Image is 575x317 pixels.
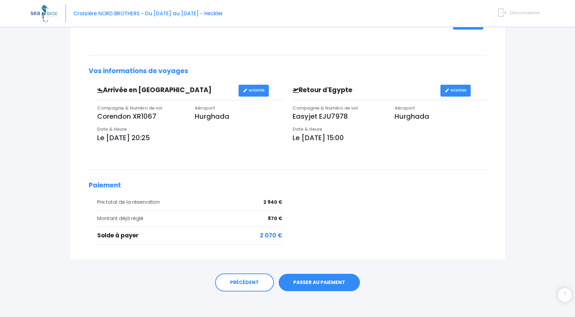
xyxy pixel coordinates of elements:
[97,105,162,111] span: Compagnie & Numéro de vol
[97,199,283,206] div: Prix total de la réservation
[287,86,440,94] h3: Retour d'Egypte
[92,86,239,94] h3: Arrivée en [GEOGRAPHIC_DATA]
[293,126,322,132] span: Date & Heure
[260,231,282,240] span: 2 070 €
[395,105,415,111] span: Aéroport
[97,111,185,121] p: Corendon XR1067
[89,67,487,75] h2: Vos informations de voyages
[293,133,487,143] p: Le [DATE] 15:00
[268,215,282,222] span: 870 €
[97,215,283,222] div: Montant déjà réglé
[97,133,283,143] p: Le [DATE] 20:25
[279,274,360,291] a: PASSER AU PAIEMENT
[263,199,282,206] span: 2 940 €
[510,10,540,16] span: Déconnexion
[195,111,282,121] p: Hurghada
[215,273,274,292] a: PRÉCÉDENT
[73,10,223,17] span: Croisière NORD BROTHERS - Du [DATE] au [DATE] - Heckler
[89,182,487,189] h2: Paiement
[293,111,384,121] p: Easyjet EJU7978
[440,85,471,97] a: MODIFIER
[97,126,127,132] span: Date & Heure
[395,111,486,121] p: Hurghada
[195,105,215,111] span: Aéroport
[293,105,358,111] span: Compagnie & Numéro de vol
[239,85,269,97] a: MODIFIER
[97,231,283,240] div: Solde à payer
